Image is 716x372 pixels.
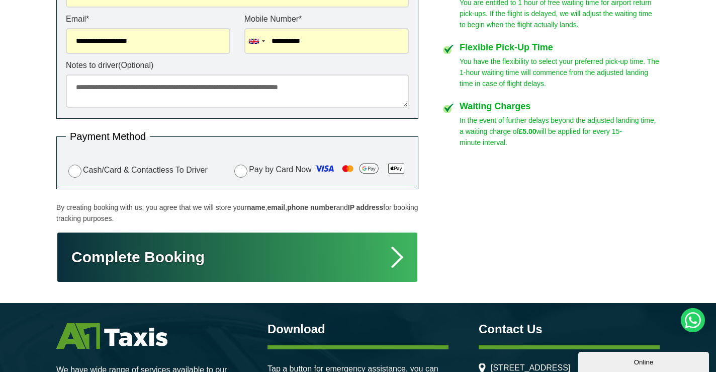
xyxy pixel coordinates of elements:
[245,29,268,53] div: United Kingdom: +44
[68,165,81,178] input: Cash/Card & Contactless To Driver
[232,161,409,180] label: Pay by Card Now
[460,115,660,148] p: In the event of further delays beyond the adjusted landing time, a waiting charge of will be appl...
[56,202,418,224] p: By creating booking with us, you agree that we will store your , , and for booking tracking purpo...
[460,43,660,52] h4: Flexible Pick-Up Time
[118,61,153,69] span: (Optional)
[56,323,167,349] img: A1 Taxis St Albans
[267,203,285,211] strong: email
[479,323,660,335] h3: Contact Us
[66,61,409,69] label: Notes to driver
[66,163,208,178] label: Cash/Card & Contactless To Driver
[244,15,409,23] label: Mobile Number
[66,131,150,141] legend: Payment Method
[460,102,660,111] h4: Waiting Charges
[56,232,418,283] button: Complete Booking
[234,165,247,178] input: Pay by Card Now
[348,203,384,211] strong: IP address
[66,15,230,23] label: Email
[267,323,449,335] h3: Download
[519,127,536,135] strong: £5.00
[460,56,660,89] p: You have the flexibility to select your preferred pick-up time. The 1-hour waiting time will comm...
[247,203,265,211] strong: name
[578,350,711,372] iframe: chat widget
[287,203,336,211] strong: phone number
